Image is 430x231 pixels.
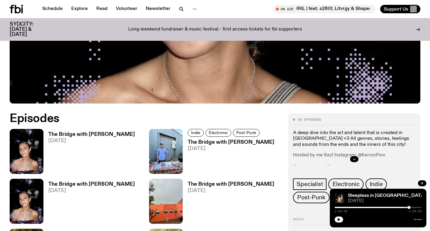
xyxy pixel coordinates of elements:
[68,5,91,13] a: Explore
[112,5,141,13] a: Volunteer
[209,130,228,135] span: Electronic
[93,5,111,13] a: Read
[297,194,325,201] span: Post-Punk
[328,178,364,190] a: Electronic
[236,130,256,135] span: Post-Punk
[384,6,408,12] span: Support Us
[48,138,135,143] span: [DATE]
[48,182,135,187] h3: The Bridge with [PERSON_NAME]
[205,129,231,137] a: Electronic
[128,27,302,32] p: Long weekend fundraiser & music festival - first access tickets for fbi supporters
[10,113,281,124] h2: Episodes
[39,5,66,13] a: Schedule
[183,182,274,224] a: The Bridge with [PERSON_NAME][DATE]
[293,178,326,190] a: Specialist
[348,193,425,198] a: Sleepless in [GEOGRAPHIC_DATA]
[48,188,135,193] span: [DATE]
[10,22,48,37] h3: SYDCITY: [DATE] & [DATE]
[298,118,321,121] span: 26 episodes
[335,194,344,203] img: Marcus Whale is on the left, bent to his knees and arching back with a gleeful look his face He i...
[188,182,274,187] h3: The Bridge with [PERSON_NAME]
[293,192,329,203] a: Post-Punk
[233,129,260,137] a: Post-Punk
[365,178,387,190] a: Indie
[142,5,174,13] a: Newsletter
[43,132,135,174] a: The Bridge with [PERSON_NAME][DATE]
[370,181,383,188] span: Indie
[293,218,416,225] h2: Hosts
[293,130,416,148] p: A deep dive into the art and talent that is created in [GEOGRAPHIC_DATA] <3 All genres, stories, ...
[380,5,420,13] button: Support Us
[183,140,274,174] a: The Bridge with [PERSON_NAME][DATE]
[273,5,375,13] button: On AirDEEP WEB X MITHRIL | feat. s280f, Litvrgy & Shapednoise [PT. 1]
[335,210,347,213] span: 1:42:36
[188,188,274,193] span: [DATE]
[43,182,135,224] a: The Bridge with [PERSON_NAME][DATE]
[188,140,274,145] h3: The Bridge with [PERSON_NAME]
[188,129,204,137] a: Indie
[297,181,323,188] span: Specialist
[48,132,135,137] h3: The Bridge with [PERSON_NAME]
[348,199,422,203] span: [DATE]
[188,146,274,151] span: [DATE]
[191,130,200,135] span: Indie
[409,210,422,213] span: 1:59:59
[333,181,359,188] span: Electronic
